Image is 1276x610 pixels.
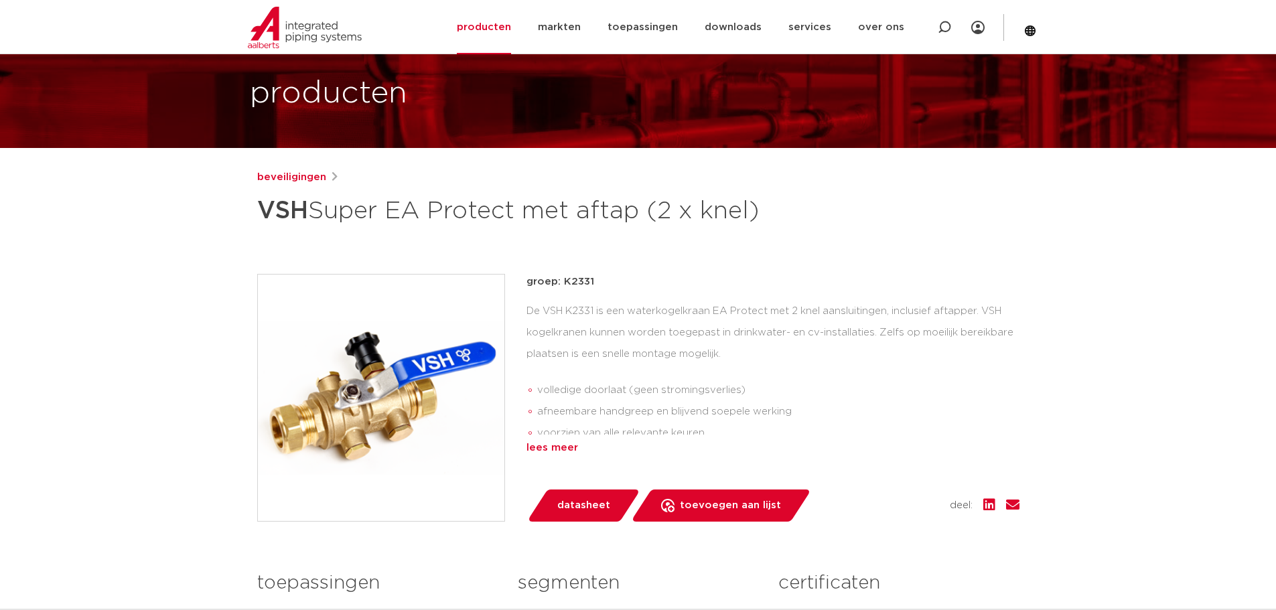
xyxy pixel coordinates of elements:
h3: segmenten [518,570,758,597]
p: groep: K2331 [526,274,1019,290]
h1: producten [250,72,407,115]
a: datasheet [526,489,640,522]
span: deel: [950,498,973,514]
span: toevoegen aan lijst [680,495,781,516]
div: lees meer [526,440,1019,456]
li: afneembare handgreep en blijvend soepele werking [537,401,1019,423]
img: Product Image for VSH Super EA Protect met aftap (2 x knel) [258,275,504,521]
span: datasheet [557,495,610,516]
a: beveiligingen [257,169,326,185]
li: voorzien van alle relevante keuren [537,423,1019,444]
h1: Super EA Protect met aftap (2 x knel) [257,191,760,231]
h3: toepassingen [257,570,498,597]
strong: VSH [257,199,308,223]
li: volledige doorlaat (geen stromingsverlies) [537,380,1019,401]
div: De VSH K2331 is een waterkogelkraan EA Protect met 2 knel aansluitingen, inclusief aftapper. VSH ... [526,301,1019,435]
h3: certificaten [778,570,1019,597]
